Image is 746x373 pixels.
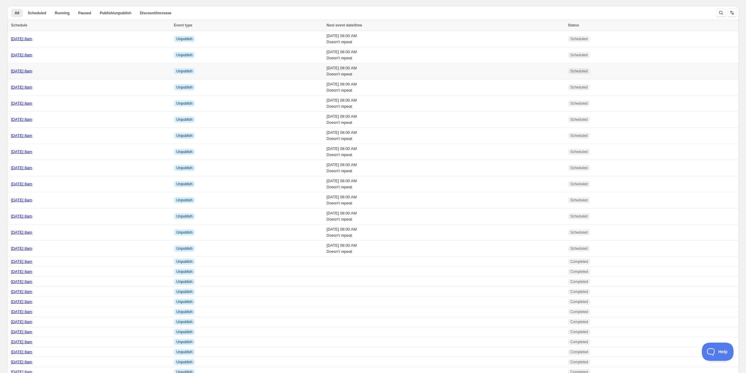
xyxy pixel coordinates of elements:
a: [DATE] 8am [11,309,32,314]
a: [DATE] 8am [11,37,32,41]
td: [DATE] 08:00 AM Doesn't repeat [325,112,566,128]
td: [DATE] 08:00 AM Doesn't repeat [325,31,566,47]
td: [DATE] 08:00 AM Doesn't repeat [325,128,566,144]
span: Scheduled [570,117,588,122]
a: [DATE] 8am [11,117,32,122]
td: [DATE] 08:00 AM Doesn't repeat [325,160,566,176]
span: Unpublish [176,101,192,106]
button: Search and filter results [717,9,725,17]
span: Scheduled [570,53,588,58]
td: [DATE] 08:00 AM Doesn't repeat [325,96,566,112]
span: Unpublish [176,360,192,364]
span: Running [55,11,70,16]
span: Unpublish [176,269,192,274]
a: [DATE] 8am [11,133,32,138]
span: Completed [570,279,588,284]
span: Unpublish [176,350,192,354]
span: Unpublish [176,198,192,203]
span: Unpublish [176,85,192,90]
span: Unpublish [176,166,192,170]
span: Scheduled [570,69,588,74]
span: Discount/increase [140,11,171,16]
span: Unpublish [176,259,192,264]
a: [DATE] 8am [11,340,32,344]
span: Completed [570,289,588,294]
span: Publish/unpublish [100,11,131,16]
span: Unpublish [176,230,192,235]
span: Unpublish [176,279,192,284]
td: [DATE] 08:00 AM Doesn't repeat [325,192,566,208]
span: Paused [78,11,91,16]
span: Completed [570,259,588,264]
a: [DATE] 8am [11,329,32,334]
span: Scheduled [570,101,588,106]
a: [DATE] 8am [11,299,32,304]
span: Scheduled [570,230,588,235]
a: [DATE] 8am [11,360,32,364]
a: [DATE] 8am [11,279,32,284]
td: [DATE] 08:00 AM Doesn't repeat [325,176,566,192]
span: Scheduled [570,214,588,219]
a: [DATE] 8am [11,101,32,106]
span: Event type [174,23,192,27]
span: Scheduled [570,149,588,154]
span: Unpublish [176,37,192,41]
a: [DATE] 8am [11,182,32,186]
a: [DATE] 8am [11,230,32,235]
a: [DATE] 8am [11,166,32,170]
span: Completed [570,269,588,274]
td: [DATE] 08:00 AM Doesn't repeat [325,63,566,79]
span: Scheduled [570,246,588,251]
span: Unpublish [176,340,192,344]
span: Unpublish [176,214,192,219]
a: [DATE] 8am [11,246,32,251]
span: Scheduled [570,198,588,203]
span: Unpublish [176,53,192,58]
a: [DATE] 8am [11,319,32,324]
span: Unpublish [176,289,192,294]
td: [DATE] 08:00 AM Doesn't repeat [325,225,566,241]
iframe: Toggle Customer Support [702,343,734,361]
td: [DATE] 08:00 AM Doesn't repeat [325,47,566,63]
span: Scheduled [570,37,588,41]
span: Completed [570,309,588,314]
span: Unpublish [176,319,192,324]
td: [DATE] 08:00 AM Doesn't repeat [325,144,566,160]
a: [DATE] 8am [11,289,32,294]
span: Unpublish [176,309,192,314]
span: Schedule [11,23,27,27]
td: [DATE] 08:00 AM Doesn't repeat [325,208,566,225]
span: All [15,11,19,16]
span: Scheduled [570,133,588,138]
a: [DATE] 8am [11,269,32,274]
button: Sort the results [728,9,736,17]
span: Scheduled [570,182,588,186]
span: Unpublish [176,182,192,186]
span: Unpublish [176,69,192,74]
span: Unpublish [176,246,192,251]
a: [DATE] 8am [11,69,32,73]
a: [DATE] 8am [11,149,32,154]
span: Scheduled [570,166,588,170]
span: Unpublish [176,117,192,122]
span: Completed [570,360,588,364]
span: Completed [570,299,588,304]
a: [DATE] 8am [11,53,32,57]
a: [DATE] 8am [11,259,32,264]
span: Completed [570,340,588,344]
span: Unpublish [176,299,192,304]
span: Scheduled [570,85,588,90]
span: Completed [570,329,588,334]
span: Completed [570,350,588,354]
span: Unpublish [176,133,192,138]
td: [DATE] 08:00 AM Doesn't repeat [325,241,566,257]
a: [DATE] 8am [11,214,32,218]
span: Unpublish [176,149,192,154]
span: Unpublish [176,329,192,334]
span: Completed [570,319,588,324]
a: [DATE] 8am [11,85,32,89]
span: Status [568,23,579,27]
td: [DATE] 08:00 AM Doesn't repeat [325,79,566,96]
span: Next event date/time [326,23,362,27]
a: [DATE] 8am [11,198,32,202]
